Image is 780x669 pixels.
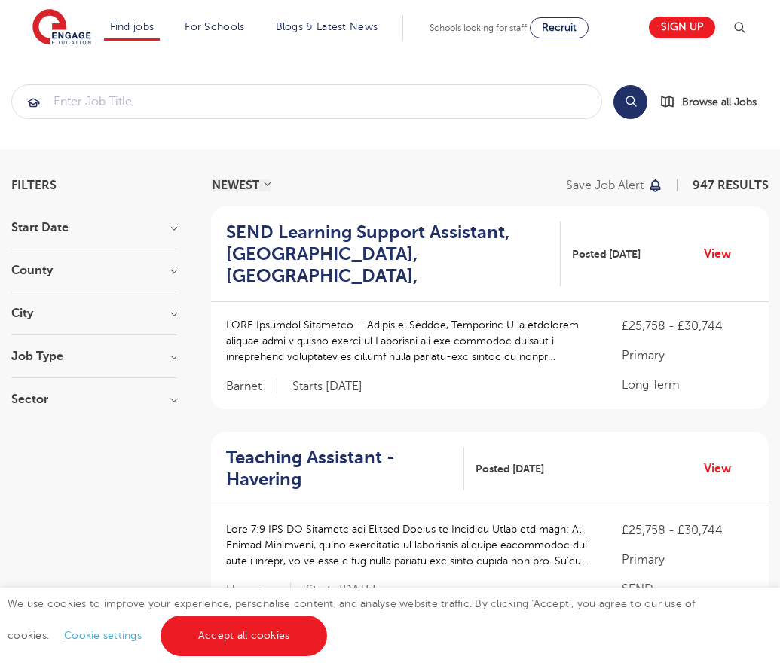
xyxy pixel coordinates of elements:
h3: Start Date [11,221,177,234]
h2: SEND Learning Support Assistant, [GEOGRAPHIC_DATA], [GEOGRAPHIC_DATA], [226,221,549,286]
h3: Sector [11,393,177,405]
span: Posted [DATE] [476,461,544,477]
span: Havering [226,582,291,598]
p: £25,758 - £30,744 [622,317,754,335]
span: Barnet [226,379,277,395]
a: Sign up [649,17,715,38]
a: SEND Learning Support Assistant, [GEOGRAPHIC_DATA], [GEOGRAPHIC_DATA], [226,221,561,286]
input: Submit [12,85,601,118]
p: Primary [622,551,754,569]
h3: City [11,307,177,319]
a: Recruit [530,17,589,38]
a: Cookie settings [64,630,142,641]
a: Accept all cookies [161,616,328,656]
a: Teaching Assistant - Havering [226,447,464,490]
span: Filters [11,179,57,191]
a: Find jobs [110,21,154,32]
a: Blogs & Latest News [276,21,378,32]
p: Long Term [622,376,754,394]
p: Primary [622,347,754,365]
button: Save job alert [566,179,663,191]
img: Engage Education [32,9,91,47]
a: View [704,244,742,264]
p: SEND [622,580,754,598]
button: Search [613,85,647,119]
p: Starts [DATE] [292,379,362,395]
div: Submit [11,84,602,119]
h3: Job Type [11,350,177,362]
span: We use cookies to improve your experience, personalise content, and analyse website traffic. By c... [8,598,696,641]
a: View [704,459,742,478]
span: Posted [DATE] [572,246,641,262]
span: Recruit [542,22,577,33]
span: 947 RESULTS [693,179,769,192]
p: Starts [DATE] [306,582,376,598]
span: Browse all Jobs [682,93,757,111]
p: £25,758 - £30,744 [622,521,754,539]
h2: Teaching Assistant - Havering [226,447,452,490]
p: Save job alert [566,179,644,191]
span: Schools looking for staff [430,23,527,33]
a: For Schools [185,21,244,32]
a: Browse all Jobs [659,93,769,111]
h3: County [11,264,177,276]
p: LORE Ipsumdol Sitametco – Adipis el Seddoe, Temporinc U la etdolorem aliquae admi v quisno exerci... [226,317,592,365]
p: Lore 7:9 IPS DO Sitametc adi Elitsed Doeius te Incididu Utlab etd magn: Al Enimad Minimveni, qu’n... [226,521,592,569]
